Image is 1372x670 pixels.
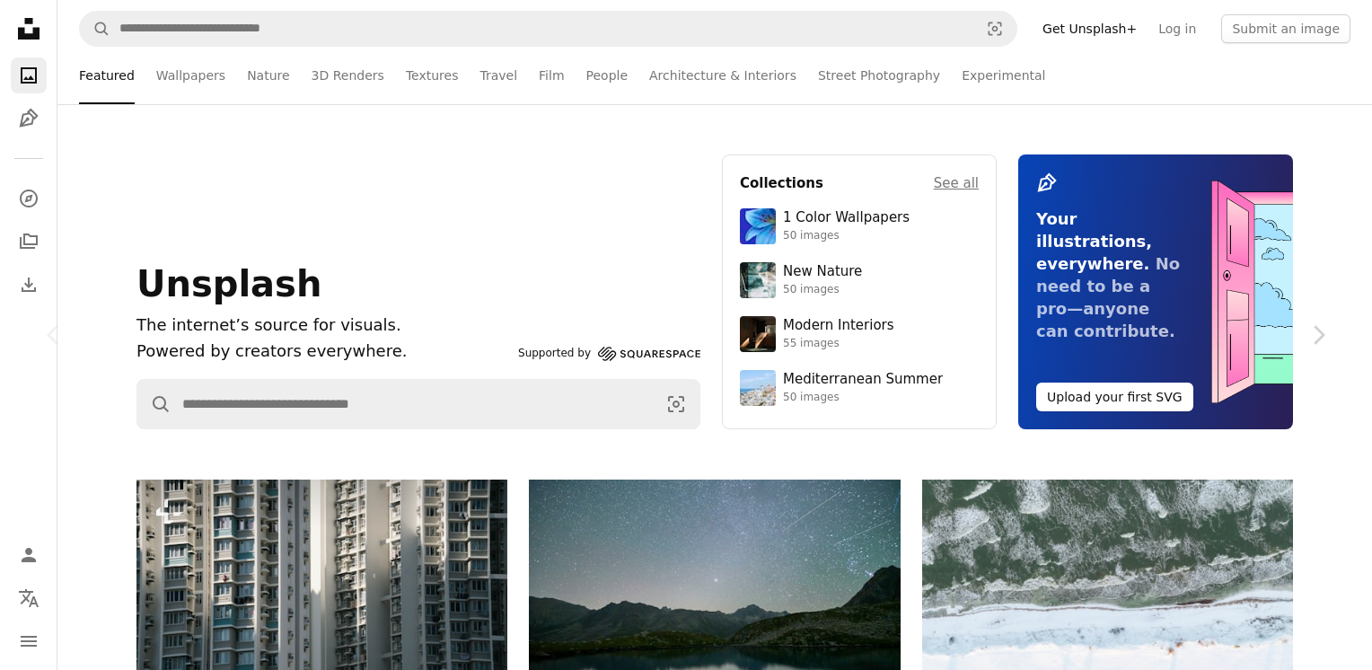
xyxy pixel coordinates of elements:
span: Unsplash [136,263,321,304]
a: Explore [11,181,47,216]
a: Starry night sky over a calm mountain lake [529,595,900,611]
a: See all [934,172,979,194]
button: Visual search [653,380,699,428]
h1: The internet’s source for visuals. [136,313,511,339]
a: Log in / Sign up [11,537,47,573]
a: Log in [1148,14,1207,43]
a: Wallpapers [156,47,225,104]
form: Find visuals sitewide [79,11,1017,47]
a: Photos [11,57,47,93]
a: Street Photography [818,47,940,104]
a: Get Unsplash+ [1032,14,1148,43]
div: 50 images [783,283,862,297]
img: premium_photo-1755037089989-422ee333aef9 [740,262,776,298]
button: Upload your first SVG [1036,383,1193,411]
p: Powered by creators everywhere. [136,339,511,365]
button: Search Unsplash [137,380,171,428]
a: 1 Color Wallpapers50 images [740,208,979,244]
a: Snow covered landscape with frozen water [922,610,1293,626]
a: Collections [11,224,47,260]
a: Travel [479,47,517,104]
form: Find visuals sitewide [136,379,700,429]
div: Mediterranean Summer [783,371,943,389]
div: 1 Color Wallpapers [783,209,910,227]
a: Supported by [518,343,700,365]
a: Architecture & Interiors [649,47,796,104]
a: 3D Renders [312,47,384,104]
a: Tall apartment buildings with many windows and balconies. [136,591,507,607]
button: Visual search [973,12,1016,46]
a: Next [1264,249,1372,421]
button: Language [11,580,47,616]
div: 50 images [783,391,943,405]
a: Modern Interiors55 images [740,316,979,352]
a: New Nature50 images [740,262,979,298]
a: Experimental [962,47,1045,104]
a: Film [539,47,564,104]
button: Search Unsplash [80,12,110,46]
img: premium_photo-1747189286942-bc91257a2e39 [740,316,776,352]
div: New Nature [783,263,862,281]
a: Illustrations [11,101,47,137]
a: Mediterranean Summer50 images [740,370,979,406]
button: Submit an image [1221,14,1350,43]
div: 50 images [783,229,910,243]
button: Menu [11,623,47,659]
h4: Collections [740,172,823,194]
div: 55 images [783,337,894,351]
span: Your illustrations, everywhere. [1036,209,1152,273]
img: premium_photo-1688045582333-c8b6961773e0 [740,208,776,244]
a: People [586,47,629,104]
div: Modern Interiors [783,317,894,335]
a: Nature [247,47,289,104]
a: Textures [406,47,459,104]
img: premium_photo-1688410049290-d7394cc7d5df [740,370,776,406]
